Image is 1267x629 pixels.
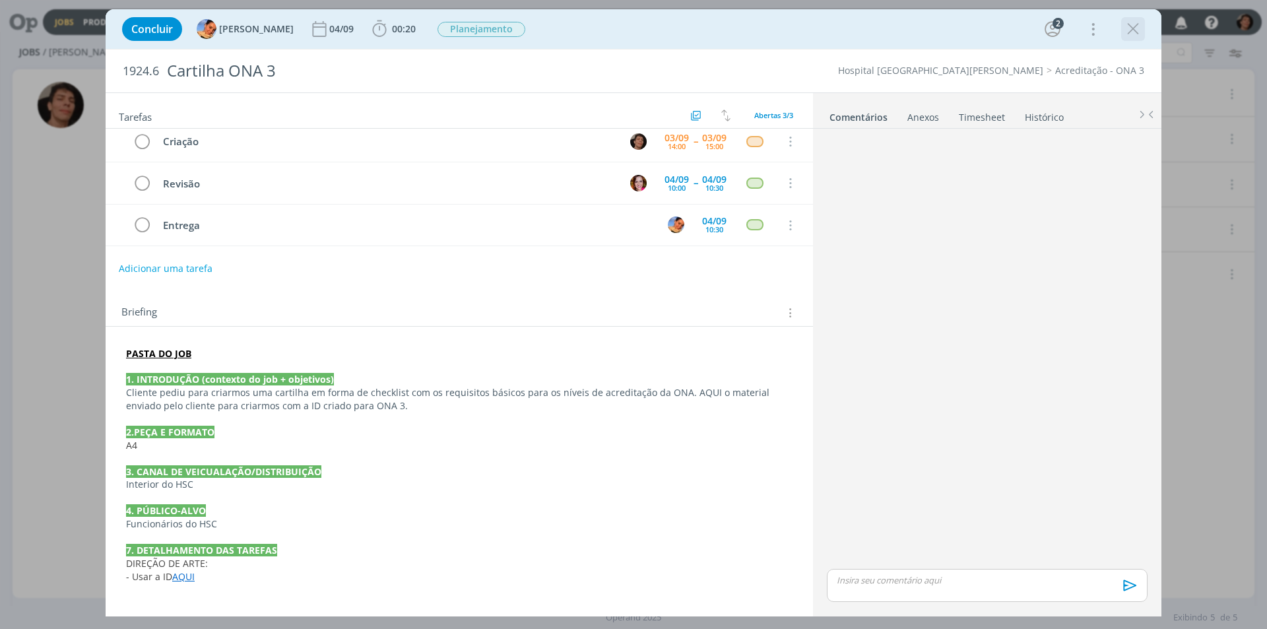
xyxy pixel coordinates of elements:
button: B [628,173,648,193]
span: - Usar a ID [126,570,172,583]
div: 10:30 [705,226,723,233]
div: 10:30 [705,184,723,191]
a: PASTA DO JOB [126,347,191,360]
div: Entrega [157,217,655,234]
strong: 7. DETALHAMENTO DAS TAREFAS [126,544,277,556]
button: 2 [1042,18,1063,40]
span: 1924.6 [123,64,159,79]
span: -- [694,137,698,146]
strong: 4. PÚBLICO-ALVO [126,504,206,517]
div: 04/09 [329,24,356,34]
img: B [630,175,647,191]
span: Abertas 3/3 [754,110,793,120]
span: Planejamento [438,22,525,37]
div: 04/09 [702,216,727,226]
div: 14:00 [668,143,686,150]
strong: 1. INTRODUÇÃO (contexto do job + objetivos) [126,373,334,385]
div: Cartilha ONA 3 [162,55,713,87]
div: Revisão [157,176,618,192]
div: dialog [106,9,1161,616]
span: DIREÇÃO DE ARTE: [126,557,208,570]
div: Anexos [907,111,939,124]
div: 03/09 [665,133,689,143]
span: 00:20 [392,22,416,35]
button: L[PERSON_NAME] [197,19,294,39]
a: Comentários [829,105,888,124]
a: Timesheet [958,105,1006,124]
p: Interior do HSC [126,478,793,491]
img: L [668,216,684,233]
button: L [666,215,686,235]
button: Planejamento [437,21,526,38]
a: Hospital [GEOGRAPHIC_DATA][PERSON_NAME] [838,64,1043,77]
span: -- [694,178,698,187]
div: 15:00 [705,143,723,150]
div: 03/09 [702,133,727,143]
div: 04/09 [702,175,727,184]
a: Histórico [1024,105,1064,124]
img: arrow-down-up.svg [721,110,731,121]
strong: 3. CANAL DE VEICUALAÇÃO/DISTRIBUIÇÃO [126,465,321,478]
a: Acreditação - ONA 3 [1055,64,1144,77]
img: L [197,19,216,39]
div: Criação [157,133,618,150]
p: Cliente pediu para criarmos uma cartilha em forma de checklist com os requisitos básicos para os ... [126,386,793,413]
a: AQUI [172,570,195,583]
div: 04/09 [665,175,689,184]
span: [PERSON_NAME] [219,24,294,34]
button: 00:20 [369,18,419,40]
span: Briefing [121,304,157,321]
span: Concluir [131,24,173,34]
strong: 2.PEÇA E FORMATO [126,426,214,438]
button: P [628,131,648,151]
button: Concluir [122,17,182,41]
div: 2 [1053,18,1064,29]
img: P [630,133,647,150]
span: A4 [126,439,137,451]
div: 10:00 [668,184,686,191]
button: Adicionar uma tarefa [118,257,213,281]
p: Funcionários do HSC [126,517,793,531]
span: Tarefas [119,108,152,123]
